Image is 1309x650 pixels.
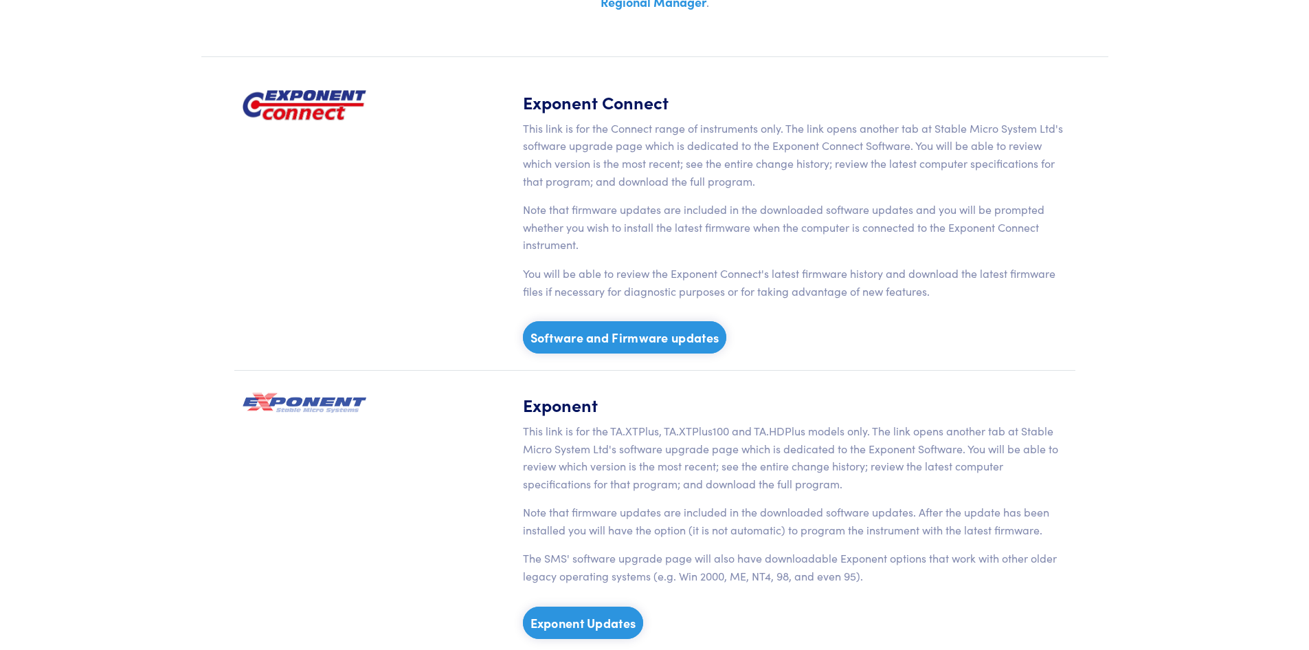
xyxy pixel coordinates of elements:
img: exponent-logo-old.png [243,393,366,413]
p: You will be able to review the Exponent Connect's latest firmware history and download the latest... [523,265,1067,300]
p: The SMS' software upgrade page will also have downloadable Exponent options that work with other ... [523,550,1067,585]
a: Software and Firmware updates [523,321,727,354]
h5: Exponent Connect [523,90,1067,114]
img: exponent-logo.png [243,90,366,120]
p: Note that firmware updates are included in the downloaded software updates. After the update has ... [523,503,1067,539]
p: Note that firmware updates are included in the downloaded software updates and you will be prompt... [523,201,1067,254]
p: This link is for the TA.XTPlus, TA.XTPlus100 and TA.HDPlus models only. The link opens another ta... [523,422,1067,492]
a: Exponent Updates [523,607,644,639]
p: This link is for the Connect range of instruments only. The link opens another tab at Stable Micr... [523,120,1067,190]
h5: Exponent [523,393,1067,417]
